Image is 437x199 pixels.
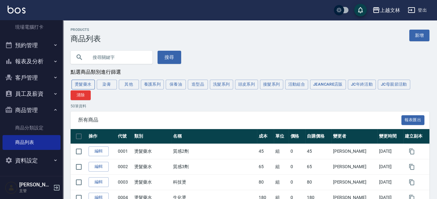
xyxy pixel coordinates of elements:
td: 組 [274,144,289,159]
td: 組 [274,174,289,190]
a: 編輯 [89,177,109,187]
button: save [354,4,367,16]
td: 燙髮藥水 [133,174,171,190]
th: 變更者 [331,129,377,144]
td: 80 [257,174,273,190]
th: 自購價格 [305,129,331,144]
th: 單位 [274,129,289,144]
button: 商品管理 [3,102,60,118]
td: 45 [257,144,273,159]
button: 頭皮系列 [235,80,258,89]
td: 科技燙 [171,174,257,190]
td: 質感2劑 [171,144,257,159]
td: 0 [289,174,305,190]
td: 65 [305,159,331,174]
th: 操作 [87,129,116,144]
button: 燙髮藥水 [72,80,95,89]
button: 接髮系列 [260,80,283,89]
td: 0 [289,144,305,159]
td: 65 [257,159,273,174]
a: 商品列表 [3,135,60,150]
img: Person [5,181,18,194]
th: 變更時間 [377,129,404,144]
td: 燙髮藥水 [133,159,171,174]
td: 45 [305,144,331,159]
td: [PERSON_NAME] [331,144,377,159]
p: 主管 [19,188,51,194]
p: 50 筆資料 [71,103,429,109]
button: 養護系列 [141,80,164,89]
td: 組 [274,159,289,174]
h2: Products [71,28,101,32]
a: 編輯 [89,146,109,156]
button: 保養油 [166,80,186,89]
button: 造型品 [188,80,208,89]
a: 現場電腦打卡 [3,20,60,34]
h3: 商品列表 [71,34,101,43]
button: 上越文林 [370,4,403,17]
td: 0003 [116,174,133,190]
button: 搜尋 [158,51,181,64]
button: 報表匯出 [401,115,425,125]
td: 質感3劑 [171,159,257,174]
td: [DATE] [377,144,404,159]
td: 0002 [116,159,133,174]
button: 登出 [405,4,429,16]
th: 成本 [257,129,273,144]
td: 80 [305,174,331,190]
td: 燙髮藥水 [133,144,171,159]
button: 預約管理 [3,37,60,54]
button: 活動組合 [285,80,308,89]
th: 代號 [116,129,133,144]
button: 洗髮系列 [210,80,233,89]
td: [PERSON_NAME] [331,174,377,190]
button: JC年終活動 [348,80,376,89]
button: 員工及薪資 [3,86,60,102]
td: [PERSON_NAME] [331,159,377,174]
td: [DATE] [377,159,404,174]
button: 資料設定 [3,152,60,169]
a: 商品分類設定 [3,121,60,135]
th: 價格 [289,129,305,144]
button: 清除 [71,90,91,100]
th: 建立副本 [403,129,429,144]
div: 上越文林 [380,6,400,14]
button: 染膏 [97,80,117,89]
td: 0 [289,159,305,174]
a: 報表匯出 [401,117,425,122]
td: 0001 [116,144,133,159]
button: 其他 [119,80,139,89]
input: 搜尋關鍵字 [88,49,147,66]
div: 點選商品類別進行篩選 [71,69,429,76]
img: Logo [8,6,26,14]
button: JeanCare店販 [310,80,346,89]
a: 新增 [409,30,429,41]
th: 名稱 [171,129,257,144]
button: JC母親節活動 [378,80,410,89]
td: [DATE] [377,174,404,190]
a: 編輯 [89,162,109,172]
button: 報表及分析 [3,53,60,70]
h5: [PERSON_NAME] [19,182,51,188]
th: 類別 [133,129,171,144]
button: 客戶管理 [3,70,60,86]
span: 所有商品 [78,117,401,123]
